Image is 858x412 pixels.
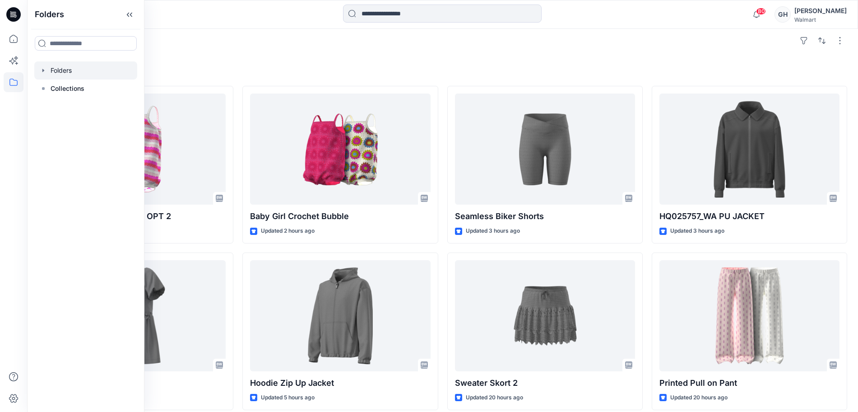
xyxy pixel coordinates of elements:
p: Printed Pull on Pant [659,377,839,389]
a: Hoodie Zip Up Jacket [250,260,430,371]
div: GH [775,6,791,23]
span: 80 [756,8,766,15]
div: Walmart [794,16,847,23]
p: Baby Girl Crochet Bubble [250,210,430,223]
p: Updated 2 hours ago [261,226,315,236]
a: HQ025757_WA PU JACKET [659,94,839,205]
div: [PERSON_NAME] [794,5,847,16]
p: Updated 5 hours ago [261,393,315,403]
a: Printed Pull on Pant [659,260,839,371]
p: Collections [51,83,84,94]
p: Updated 3 hours ago [670,226,724,236]
p: Hoodie Zip Up Jacket [250,377,430,389]
h4: Styles [38,66,847,77]
p: Seamless Biker Shorts [455,210,635,223]
p: Updated 20 hours ago [466,393,523,403]
a: Sweater Skort 2 [455,260,635,371]
p: HQ025757_WA PU JACKET [659,210,839,223]
a: Seamless Biker Shorts [455,94,635,205]
a: Baby Girl Crochet Bubble [250,94,430,205]
p: Sweater Skort 2 [455,377,635,389]
p: Updated 20 hours ago [670,393,728,403]
p: Updated 3 hours ago [466,226,520,236]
